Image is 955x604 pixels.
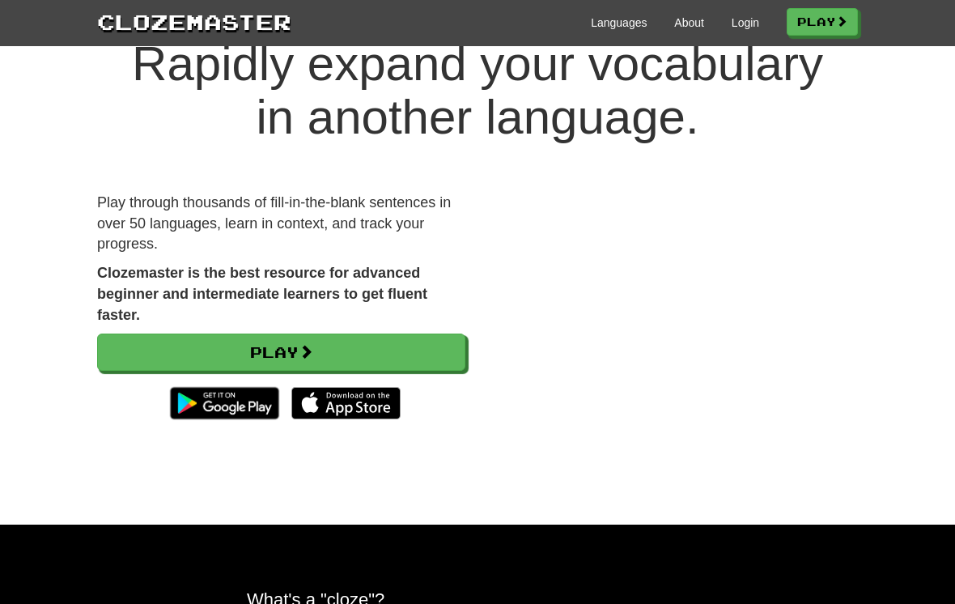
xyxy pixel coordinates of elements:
img: Get it on Google Play [162,379,287,427]
strong: Clozemaster is the best resource for advanced beginner and intermediate learners to get fluent fa... [97,265,427,322]
img: Download_on_the_App_Store_Badge_US-UK_135x40-25178aeef6eb6b83b96f5f2d004eda3bffbb37122de64afbaef7... [291,387,401,419]
a: Play [787,8,858,36]
a: About [674,15,704,31]
a: Clozemaster [97,6,291,36]
a: Login [732,15,759,31]
a: Play [97,334,465,371]
p: Play through thousands of fill-in-the-blank sentences in over 50 languages, learn in context, and... [97,193,465,255]
a: Languages [591,15,647,31]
